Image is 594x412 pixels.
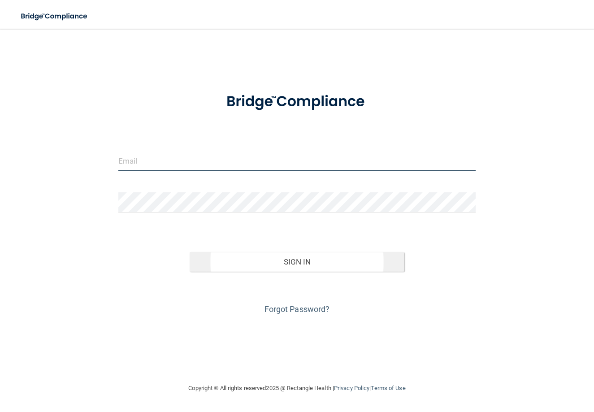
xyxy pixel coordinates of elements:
input: Email [118,151,476,171]
a: Terms of Use [371,385,405,391]
img: bridge_compliance_login_screen.278c3ca4.svg [13,7,96,26]
a: Forgot Password? [264,304,330,314]
button: Sign In [190,252,404,272]
img: bridge_compliance_login_screen.278c3ca4.svg [211,82,383,121]
div: Copyright © All rights reserved 2025 @ Rectangle Health | | [134,374,461,403]
a: Privacy Policy [334,385,369,391]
